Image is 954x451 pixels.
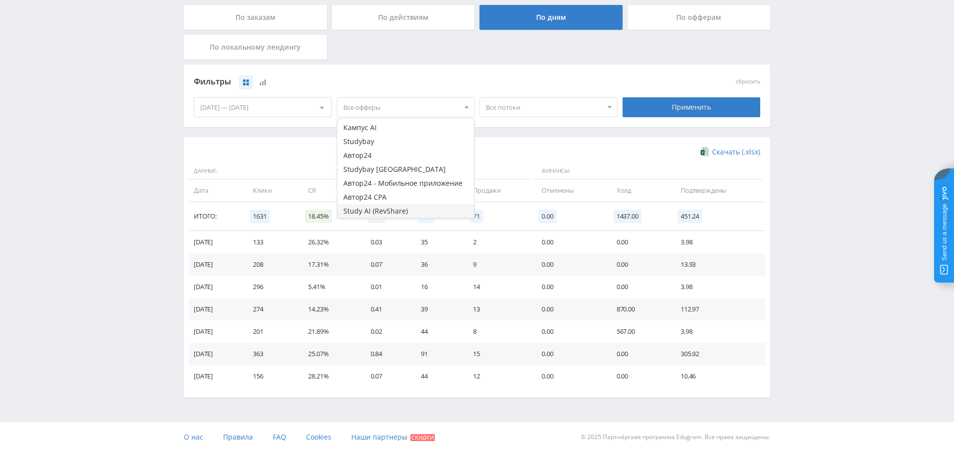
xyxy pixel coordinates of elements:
[607,365,671,387] td: 0.00
[411,231,463,253] td: 35
[298,179,360,202] td: CR
[189,179,243,202] td: Дата
[486,98,602,117] span: Все потоки
[343,98,460,117] span: Все офферы
[607,179,671,202] td: Холд
[306,432,331,442] span: Cookies
[463,179,532,202] td: Продажи
[411,320,463,343] td: 44
[607,253,671,276] td: 0.00
[411,343,463,365] td: 91
[361,253,411,276] td: 0.07
[532,320,607,343] td: 0.00
[539,210,556,223] span: 0.00
[532,276,607,298] td: 0.00
[243,343,298,365] td: 363
[361,320,411,343] td: 0.02
[243,253,298,276] td: 208
[463,253,532,276] td: 9
[305,210,331,223] span: 18.45%
[194,98,331,117] div: [DATE] — [DATE]
[337,121,475,135] button: Кампус AI
[361,276,411,298] td: 0.01
[337,176,475,190] button: Автор24 - Мобильное приложение
[411,365,463,387] td: 44
[243,320,298,343] td: 201
[463,276,532,298] td: 14
[701,147,760,157] a: Скачать (.xlsx)
[479,5,623,30] div: По дням
[671,276,765,298] td: 3.98
[614,210,641,223] span: 1437.00
[470,210,483,223] span: 71
[463,231,532,253] td: 2
[351,432,407,442] span: Наши партнеры
[337,135,475,149] button: Studybay
[411,276,463,298] td: 16
[337,190,475,204] button: Автор24 CPA
[298,320,360,343] td: 21.89%
[243,365,298,387] td: 156
[410,434,435,441] span: Скидки
[273,432,286,442] span: FAQ
[463,365,532,387] td: 12
[532,179,607,202] td: Отменены
[298,253,360,276] td: 17.31%
[189,253,243,276] td: [DATE]
[701,147,709,156] img: xlsx
[361,231,411,253] td: 0.03
[298,231,360,253] td: 26.32%
[184,432,203,442] span: О нас
[250,210,269,223] span: 1631
[671,365,765,387] td: 10.46
[189,343,243,365] td: [DATE]
[332,5,475,30] div: По действиям
[463,320,532,343] td: 8
[671,179,765,202] td: Подтверждены
[678,210,702,223] span: 451.24
[463,343,532,365] td: 15
[623,97,761,117] div: Применить
[243,231,298,253] td: 133
[532,298,607,320] td: 0.00
[532,231,607,253] td: 0.00
[189,298,243,320] td: [DATE]
[607,343,671,365] td: 0.00
[736,78,760,85] button: сбросить
[712,148,760,156] span: Скачать (.xlsx)
[189,202,243,231] td: Итого:
[671,343,765,365] td: 305.92
[532,365,607,387] td: 0.00
[298,276,360,298] td: 5.41%
[607,298,671,320] td: 870.00
[607,276,671,298] td: 0.00
[298,365,360,387] td: 28.21%
[223,432,253,442] span: Правила
[243,298,298,320] td: 274
[671,231,765,253] td: 3.98
[337,204,475,218] button: Study AI (RevShare)
[534,163,763,180] span: Финансы:
[189,365,243,387] td: [DATE]
[361,365,411,387] td: 0.07
[189,231,243,253] td: [DATE]
[628,5,771,30] div: По офферам
[184,5,327,30] div: По заказам
[189,320,243,343] td: [DATE]
[194,75,618,89] div: Фильтры
[337,162,475,176] button: Studybay [GEOGRAPHIC_DATA]
[671,253,765,276] td: 13.93
[243,276,298,298] td: 296
[184,35,327,60] div: По локальному лендингу
[463,298,532,320] td: 13
[411,253,463,276] td: 36
[671,320,765,343] td: 3.98
[243,179,298,202] td: Клики
[532,253,607,276] td: 0.00
[361,298,411,320] td: 0.41
[189,276,243,298] td: [DATE]
[671,298,765,320] td: 112.97
[411,298,463,320] td: 39
[607,320,671,343] td: 567.00
[337,149,475,162] button: Автор24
